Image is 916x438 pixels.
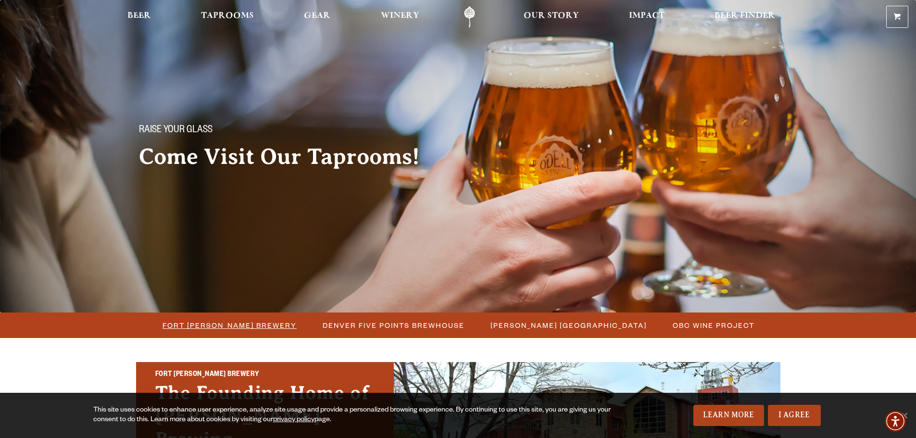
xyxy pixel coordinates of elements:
[517,6,585,28] a: Our Story
[163,318,297,332] span: Fort [PERSON_NAME] Brewery
[768,405,821,426] a: I Agree
[93,406,614,425] div: This site uses cookies to enhance user experience, analyze site usage and provide a personalized ...
[121,6,157,28] a: Beer
[201,12,254,20] span: Taprooms
[155,369,375,381] h2: Fort [PERSON_NAME] Brewery
[623,6,671,28] a: Impact
[629,12,665,20] span: Impact
[885,411,906,432] div: Accessibility Menu
[667,318,759,332] a: OBC Wine Project
[375,6,426,28] a: Winery
[323,318,464,332] span: Denver Five Points Brewhouse
[139,125,213,137] span: Raise your glass
[708,6,781,28] a: Beer Finder
[127,12,151,20] span: Beer
[317,318,469,332] a: Denver Five Points Brewhouse
[485,318,652,332] a: [PERSON_NAME] [GEOGRAPHIC_DATA]
[139,145,439,169] h2: Come Visit Our Taprooms!
[298,6,337,28] a: Gear
[195,6,260,28] a: Taprooms
[693,405,764,426] a: Learn More
[524,12,579,20] span: Our Story
[273,416,314,424] a: privacy policy
[715,12,775,20] span: Beer Finder
[381,12,419,20] span: Winery
[452,6,488,28] a: Odell Home
[157,318,301,332] a: Fort [PERSON_NAME] Brewery
[490,318,647,332] span: [PERSON_NAME] [GEOGRAPHIC_DATA]
[304,12,330,20] span: Gear
[673,318,754,332] span: OBC Wine Project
